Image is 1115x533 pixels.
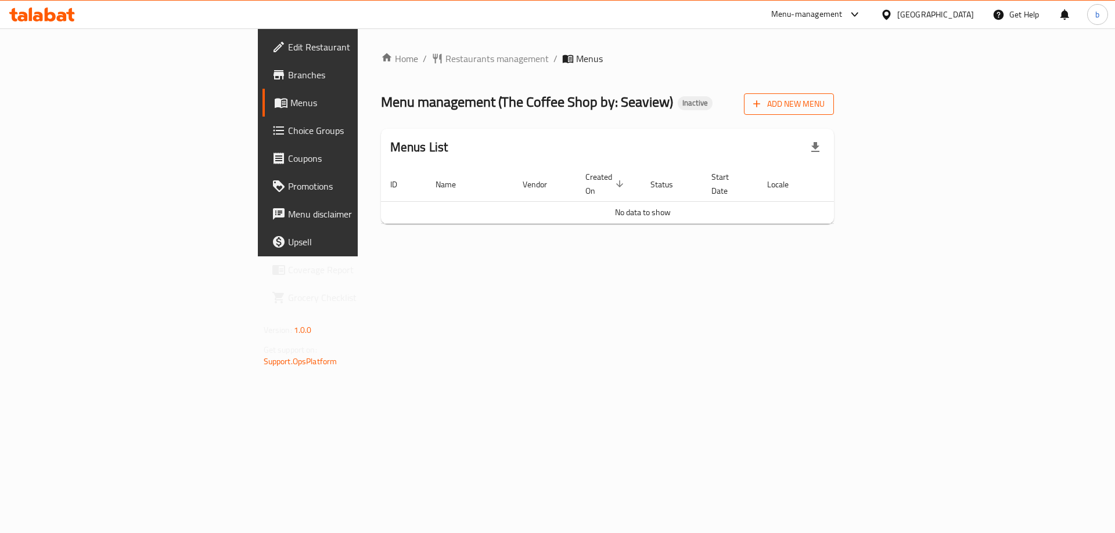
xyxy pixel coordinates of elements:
table: enhanced table [381,166,905,224]
span: Locale [767,177,804,191]
span: Vendor [523,177,562,191]
a: Edit Restaurant [262,33,444,61]
span: ID [390,177,412,191]
span: Inactive [678,98,713,108]
span: Name [436,177,471,191]
span: Grocery Checklist [288,291,435,304]
span: Status [650,177,688,191]
a: Support.OpsPlatform [264,354,337,369]
span: Menus [290,96,435,110]
a: Menu disclaimer [262,200,444,228]
a: Choice Groups [262,117,444,144]
span: Start Date [711,170,744,198]
span: Version: [264,322,292,338]
div: Inactive [678,96,713,110]
a: Promotions [262,172,444,200]
li: / [553,52,557,66]
span: Menus [576,52,603,66]
nav: breadcrumb [381,52,835,66]
div: [GEOGRAPHIC_DATA] [897,8,974,21]
a: Branches [262,61,444,89]
button: Add New Menu [744,93,834,115]
span: Add New Menu [753,97,825,111]
a: Restaurants management [431,52,549,66]
span: b [1095,8,1099,21]
span: Promotions [288,179,435,193]
a: Coupons [262,144,444,172]
span: Menu management ( The Coffee Shop by: Seaview ) [381,89,673,115]
span: No data to show [615,205,671,220]
span: Restaurants management [445,52,549,66]
div: Menu-management [771,8,843,21]
span: Upsell [288,235,435,249]
a: Grocery Checklist [262,284,444,311]
span: Coupons [288,151,435,165]
span: Branches [288,68,435,82]
span: Menu disclaimer [288,207,435,221]
span: Get support on: [264,342,317,357]
th: Actions [818,166,905,202]
a: Coverage Report [262,256,444,284]
span: Edit Restaurant [288,40,435,54]
span: Created On [585,170,627,198]
span: Choice Groups [288,124,435,137]
h2: Menus List [390,139,448,156]
a: Upsell [262,228,444,256]
a: Menus [262,89,444,117]
span: 1.0.0 [294,322,312,338]
span: Coverage Report [288,263,435,277]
